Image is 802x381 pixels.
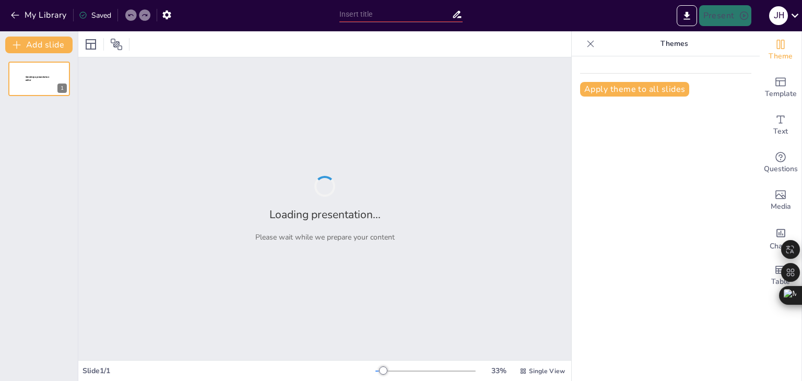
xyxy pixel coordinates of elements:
[769,5,788,26] button: J H
[770,241,792,252] span: Charts
[769,51,793,62] span: Theme
[26,76,49,81] span: Sendsteps presentation editor
[771,201,791,212] span: Media
[110,38,123,51] span: Position
[269,207,381,222] h2: Loading presentation...
[599,31,749,56] p: Themes
[760,182,801,219] div: Add images, graphics, shapes or video
[57,84,67,93] div: 1
[677,5,697,26] button: Export to PowerPoint
[486,366,511,376] div: 33 %
[773,126,788,137] span: Text
[760,219,801,257] div: Add charts and graphs
[82,366,375,376] div: Slide 1 / 1
[8,62,70,96] div: 1
[529,367,565,375] span: Single View
[760,69,801,106] div: Add ready made slides
[79,10,111,20] div: Saved
[769,6,788,25] div: J H
[760,31,801,69] div: Change the overall theme
[339,7,452,22] input: Insert title
[764,163,798,175] span: Questions
[699,5,751,26] button: Present
[580,82,689,97] button: Apply theme to all slides
[82,36,99,53] div: Layout
[760,144,801,182] div: Get real-time input from your audience
[765,88,797,100] span: Template
[5,37,73,53] button: Add slide
[255,232,395,242] p: Please wait while we prepare your content
[760,106,801,144] div: Add text boxes
[8,7,71,23] button: My Library
[771,276,790,288] span: Table
[760,257,801,294] div: Add a table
